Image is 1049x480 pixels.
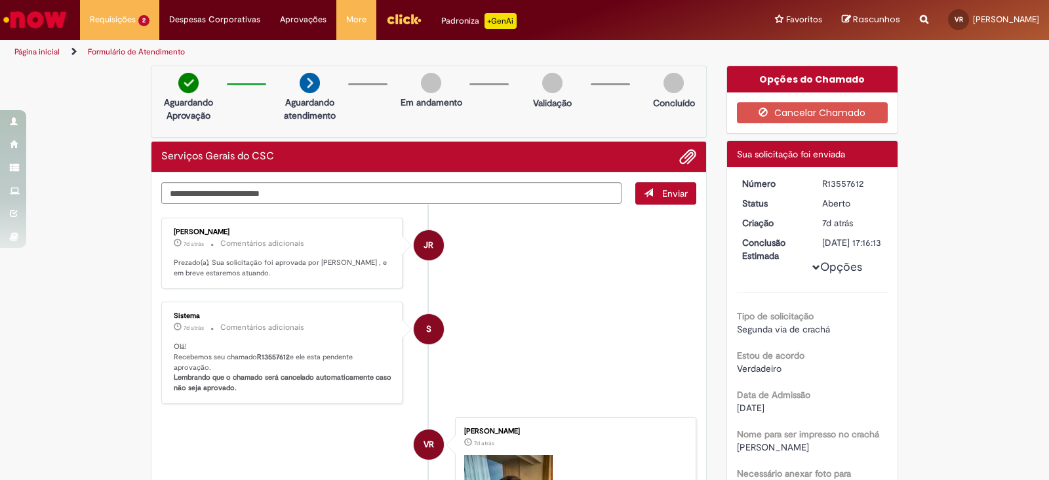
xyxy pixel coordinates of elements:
ul: Trilhas de página [10,40,690,64]
div: Jhully Rodrigues [414,230,444,260]
div: Opções do Chamado [727,66,898,92]
b: R13557612 [257,352,290,362]
p: Aguardando atendimento [278,96,342,122]
time: 23/09/2025 09:09:19 [822,217,853,229]
img: img-circle-grey.png [542,73,563,93]
span: [DATE] [737,402,764,414]
span: VR [424,429,434,460]
div: Valentina Camargo Risi [414,430,444,460]
dt: Conclusão Estimada [732,236,813,262]
div: [DATE] 17:16:13 [822,236,883,249]
span: S [426,313,431,345]
span: Enviar [662,188,688,199]
dt: Número [732,177,813,190]
span: Segunda via de crachá [737,323,830,335]
span: Despesas Corporativas [169,13,260,26]
span: VR [955,15,963,24]
a: Rascunhos [842,14,900,26]
span: JR [424,230,433,261]
img: ServiceNow [1,7,69,33]
p: Aguardando Aprovação [157,96,220,122]
h2: Serviços Gerais do CSC Histórico de tíquete [161,151,274,163]
p: Olá! Recebemos seu chamado e ele esta pendente aprovação. [174,342,392,393]
div: R13557612 [822,177,883,190]
a: Formulário de Atendimento [88,47,185,57]
div: Sistema [174,312,392,320]
p: Prezado(a), Sua solicitação foi aprovada por [PERSON_NAME] , e em breve estaremos atuando. [174,258,392,278]
img: check-circle-green.png [178,73,199,93]
small: Comentários adicionais [220,238,304,249]
span: More [346,13,366,26]
p: +GenAi [485,13,517,29]
small: Comentários adicionais [220,322,304,333]
span: 2 [138,15,149,26]
span: 7d atrás [474,439,494,447]
b: Lembrando que o chamado será cancelado automaticamente caso não seja aprovado. [174,372,393,393]
button: Enviar [635,182,696,205]
div: [PERSON_NAME] [464,428,683,435]
div: Aberto [822,197,883,210]
div: Padroniza [441,13,517,29]
p: Em andamento [401,96,462,109]
time: 23/09/2025 09:08:53 [474,439,494,447]
dt: Criação [732,216,813,230]
span: [PERSON_NAME] [973,14,1039,25]
textarea: Digite sua mensagem aqui... [161,182,622,205]
span: [PERSON_NAME] [737,441,809,453]
p: Validação [533,96,572,110]
div: System [414,314,444,344]
span: Favoritos [786,13,822,26]
a: Página inicial [14,47,60,57]
div: [PERSON_NAME] [174,228,392,236]
button: Adicionar anexos [679,148,696,165]
b: Data de Admissão [737,389,810,401]
div: 23/09/2025 09:09:19 [822,216,883,230]
img: img-circle-grey.png [421,73,441,93]
time: 23/09/2025 11:16:13 [184,240,204,248]
b: Tipo de solicitação [737,310,814,322]
span: 7d atrás [184,240,204,248]
dt: Status [732,197,813,210]
span: Rascunhos [853,13,900,26]
time: 23/09/2025 09:09:31 [184,324,204,332]
b: Estou de acordo [737,350,804,361]
span: 7d atrás [822,217,853,229]
img: arrow-next.png [300,73,320,93]
img: click_logo_yellow_360x200.png [386,9,422,29]
span: 7d atrás [184,324,204,332]
span: Verdadeiro [737,363,782,374]
span: Aprovações [280,13,327,26]
span: Requisições [90,13,136,26]
button: Cancelar Chamado [737,102,888,123]
b: Nome para ser impresso no crachá [737,428,879,440]
p: Concluído [653,96,695,110]
span: Sua solicitação foi enviada [737,148,845,160]
img: img-circle-grey.png [663,73,684,93]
